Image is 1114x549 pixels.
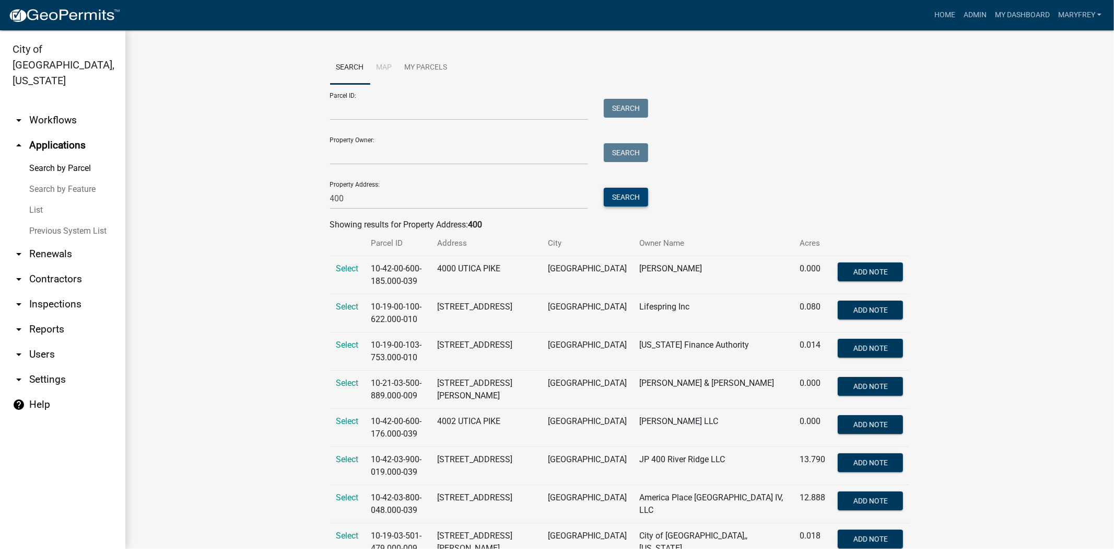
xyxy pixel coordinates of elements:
td: [STREET_ADDRESS] [431,333,542,371]
strong: 400 [468,220,483,230]
span: Add Note [853,497,888,505]
i: arrow_drop_up [13,139,25,152]
td: [GEOGRAPHIC_DATA] [542,256,634,294]
i: arrow_drop_down [13,298,25,311]
a: MaryFrey [1054,5,1106,25]
a: Search [330,51,370,85]
span: Add Note [853,420,888,429]
span: Add Note [853,535,888,543]
td: America Place [GEOGRAPHIC_DATA] IV, LLC [634,485,794,523]
td: 0.000 [793,256,831,294]
a: Home [930,5,959,25]
a: Select [336,493,359,502]
a: Admin [959,5,991,25]
td: 0.000 [793,409,831,447]
a: My Dashboard [991,5,1054,25]
span: Add Note [853,306,888,314]
i: arrow_drop_down [13,348,25,361]
td: 10-42-00-600-176.000-039 [365,409,431,447]
button: Add Note [838,415,903,434]
button: Add Note [838,377,903,396]
i: arrow_drop_down [13,373,25,386]
td: [STREET_ADDRESS] [431,447,542,485]
span: Add Note [853,459,888,467]
td: [STREET_ADDRESS][PERSON_NAME] [431,371,542,409]
td: [GEOGRAPHIC_DATA] [542,333,634,371]
td: JP 400 River Ridge LLC [634,447,794,485]
td: [PERSON_NAME] LLC [634,409,794,447]
td: 0.014 [793,333,831,371]
td: 10-42-00-600-185.000-039 [365,256,431,294]
td: 10-19-00-103-753.000-010 [365,333,431,371]
td: 12.888 [793,485,831,523]
td: [GEOGRAPHIC_DATA] [542,485,634,523]
td: [GEOGRAPHIC_DATA] [542,294,634,333]
i: arrow_drop_down [13,323,25,336]
a: Select [336,340,359,350]
td: 0.080 [793,294,831,333]
a: Select [336,302,359,312]
button: Search [604,99,648,118]
td: 10-42-03-800-048.000-039 [365,485,431,523]
i: arrow_drop_down [13,248,25,260]
span: Add Note [853,382,888,391]
td: 10-42-03-900-019.000-039 [365,447,431,485]
button: Search [604,143,648,162]
td: 4002 UTICA PIKE [431,409,542,447]
td: 10-21-03-500-889.000-009 [365,371,431,409]
a: Select [336,531,359,541]
td: 10-19-00-100-622.000-010 [365,294,431,333]
button: Add Note [838,453,903,472]
td: [US_STATE] Finance Authority [634,333,794,371]
td: [GEOGRAPHIC_DATA] [542,371,634,409]
td: [GEOGRAPHIC_DATA] [542,409,634,447]
button: Search [604,188,648,207]
td: [PERSON_NAME] & [PERSON_NAME] [634,371,794,409]
a: My Parcels [398,51,454,85]
th: City [542,231,634,256]
button: Add Note [838,530,903,548]
td: 0.000 [793,371,831,409]
a: Select [336,378,359,388]
td: [GEOGRAPHIC_DATA] [542,447,634,485]
button: Add Note [838,339,903,358]
td: [PERSON_NAME] [634,256,794,294]
button: Add Note [838,262,903,281]
td: 4000 UTICA PIKE [431,256,542,294]
span: Add Note [853,344,888,352]
th: Owner Name [634,231,794,256]
button: Add Note [838,301,903,319]
a: Select [336,454,359,464]
th: Acres [793,231,831,256]
div: Showing results for Property Address: [330,219,910,231]
th: Address [431,231,542,256]
a: Select [336,264,359,273]
th: Parcel ID [365,231,431,256]
button: Add Note [838,491,903,510]
td: Lifespring Inc [634,294,794,333]
td: [STREET_ADDRESS] [431,485,542,523]
a: Select [336,416,359,426]
i: arrow_drop_down [13,114,25,127]
i: arrow_drop_down [13,273,25,285]
td: [STREET_ADDRESS] [431,294,542,333]
span: Add Note [853,268,888,276]
td: 13.790 [793,447,831,485]
i: help [13,398,25,411]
